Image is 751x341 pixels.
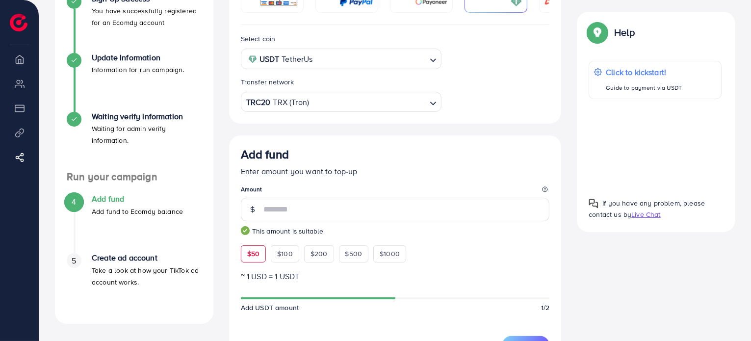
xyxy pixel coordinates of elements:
p: Help [614,26,635,38]
img: guide [241,226,250,235]
span: Add USDT amount [241,303,299,313]
iframe: Chat [709,297,744,334]
li: Waiting verify information [55,112,213,171]
h4: Update Information [92,53,184,62]
strong: TRC20 [246,95,271,109]
p: Waiting for admin verify information. [92,123,202,146]
span: $50 [247,249,259,259]
h3: Add fund [241,147,289,161]
li: Add fund [55,194,213,253]
small: This amount is suitable [241,226,550,236]
h4: Add fund [92,194,183,204]
img: Popup guide [589,24,606,41]
span: 1/2 [541,303,549,313]
p: Guide to payment via USDT [606,82,682,94]
input: Search for option [316,52,426,67]
p: Add fund to Ecomdy balance [92,206,183,217]
span: $500 [345,249,363,259]
p: Information for run campaign. [92,64,184,76]
label: Transfer network [241,77,294,87]
img: logo [10,14,27,31]
span: If you have any problem, please contact us by [589,198,705,219]
span: 5 [72,255,76,266]
div: Search for option [241,49,441,69]
span: TRX (Tron) [273,95,310,109]
h4: Waiting verify information [92,112,202,121]
span: $1000 [380,249,400,259]
img: Popup guide [589,199,598,209]
span: Live Chat [631,210,660,219]
li: Create ad account [55,253,213,312]
p: Click to kickstart! [606,66,682,78]
h4: Run your campaign [55,171,213,183]
span: TetherUs [282,52,312,66]
p: Enter amount you want to top-up [241,165,550,177]
div: Search for option [241,92,441,112]
h4: Create ad account [92,253,202,262]
strong: USDT [259,52,280,66]
p: You have successfully registered for an Ecomdy account [92,5,202,28]
label: Select coin [241,34,276,44]
span: 4 [72,196,76,208]
p: Take a look at how your TikTok ad account works. [92,264,202,288]
input: Search for option [310,95,426,110]
legend: Amount [241,185,550,197]
p: ~ 1 USD = 1 USDT [241,270,550,282]
li: Update Information [55,53,213,112]
span: $200 [311,249,328,259]
img: coin [248,55,257,64]
span: $100 [277,249,293,259]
